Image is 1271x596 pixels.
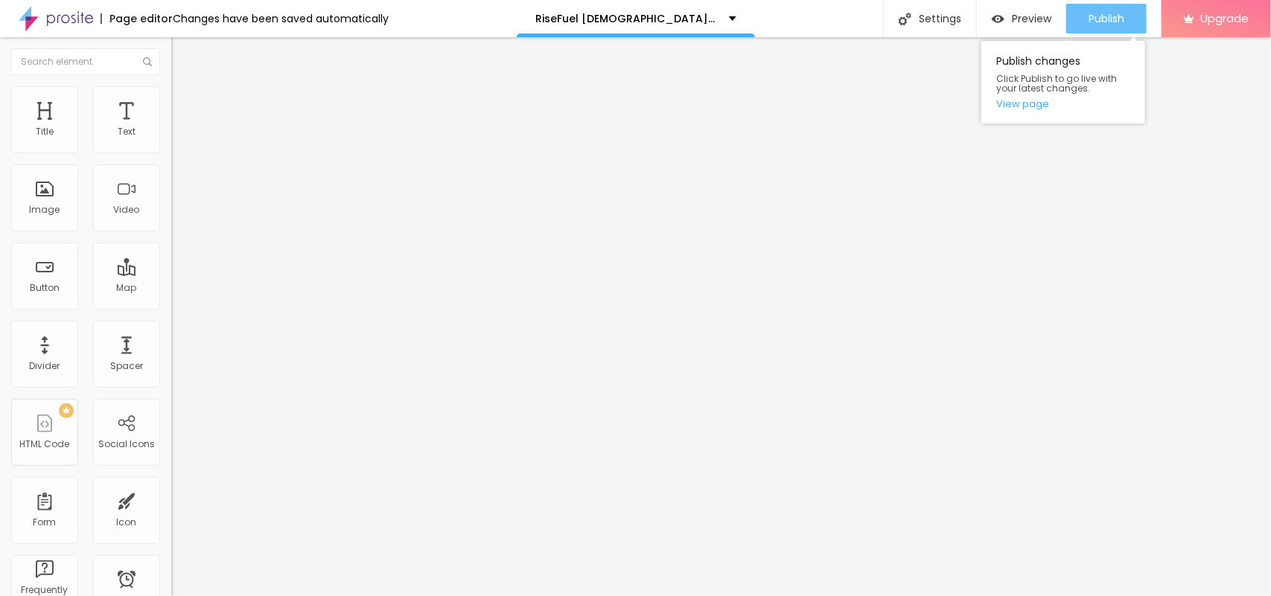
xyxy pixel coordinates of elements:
div: HTML Code [20,439,70,449]
div: Map [117,283,137,293]
input: Search element [11,48,160,75]
img: Icone [899,13,911,25]
div: Publish changes [981,41,1145,124]
div: Spacer [110,361,143,371]
div: Page editor [101,13,173,24]
div: Title [36,126,54,137]
div: Social Icons [98,439,155,449]
div: Changes have been saved automatically [173,13,389,24]
button: Preview [977,4,1066,33]
p: RiseFuel [DEMOGRAPHIC_DATA][MEDICAL_DATA] France 2025 (Enquête sur le site officiel) Une vérité c... [535,13,718,24]
div: Button [30,283,60,293]
span: Publish [1089,13,1124,25]
a: View page [996,99,1130,109]
span: Preview [1012,13,1051,25]
img: view-1.svg [992,13,1004,25]
iframe: Editor [171,37,1271,596]
button: Publish [1066,4,1147,33]
div: Icon [117,517,137,528]
div: Image [30,205,60,215]
div: Text [118,126,136,137]
span: Click Publish to go live with your latest changes. [996,74,1130,93]
div: Divider [30,361,60,371]
img: Icone [143,57,152,66]
span: Upgrade [1200,12,1249,25]
div: Video [114,205,140,215]
div: Form [34,517,57,528]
